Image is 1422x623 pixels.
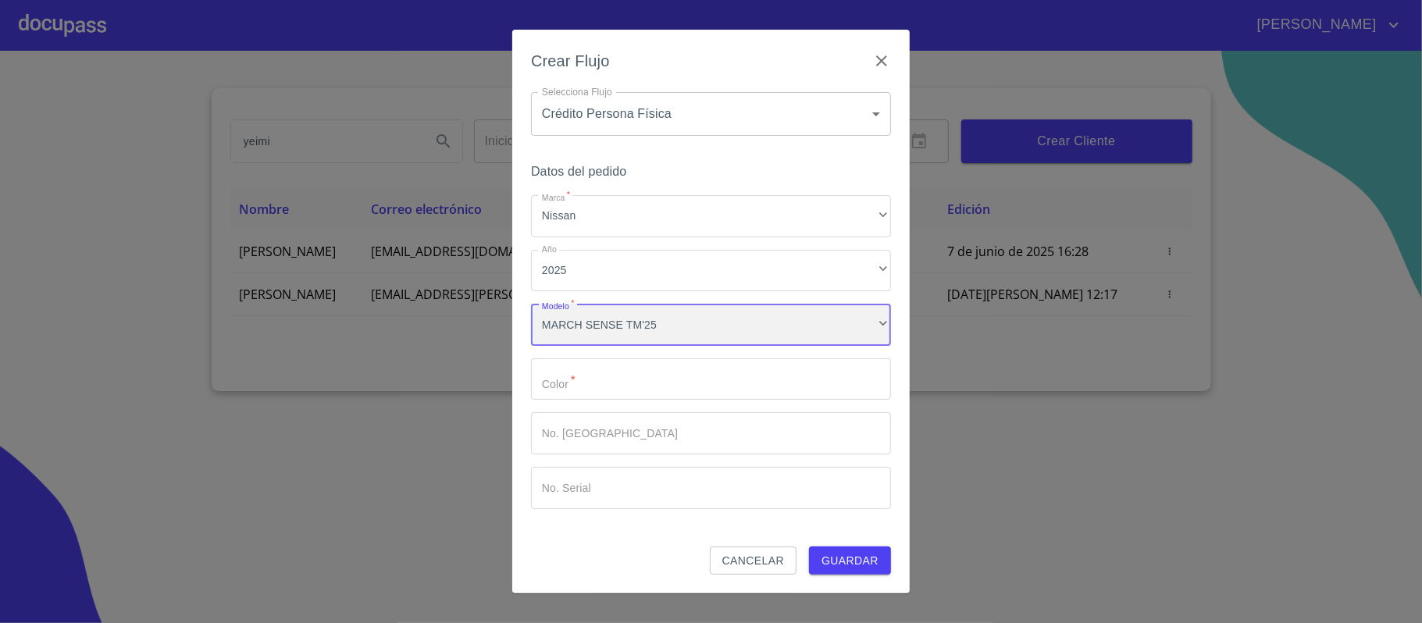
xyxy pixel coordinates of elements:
span: Cancelar [722,551,784,571]
span: Guardar [821,551,879,571]
button: Cancelar [710,546,797,575]
div: Nissan [531,195,891,237]
h6: Crear Flujo [531,48,610,73]
h6: Datos del pedido [531,161,891,183]
div: MARCH SENSE TM'25 [531,304,891,346]
div: Crédito Persona Física [531,92,891,136]
div: 2025 [531,250,891,292]
button: Guardar [809,546,891,575]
